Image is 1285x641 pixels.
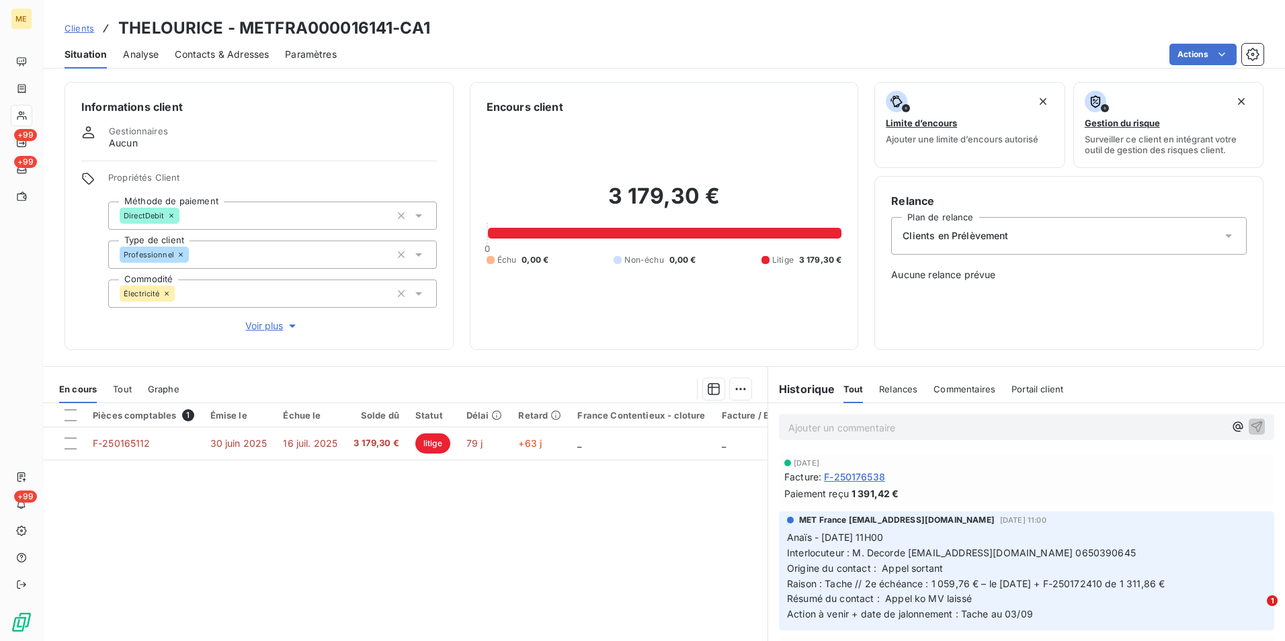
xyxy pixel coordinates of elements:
[14,156,37,168] span: +99
[283,437,337,449] span: 16 juil. 2025
[843,384,864,394] span: Tout
[787,593,972,604] span: Résumé du contact : Appel ko MV laissé
[245,319,299,333] span: Voir plus
[852,486,899,501] span: 1 391,42 €
[123,48,159,61] span: Analyse
[787,578,1165,589] span: Raison : Tache // 2e échéance : 1 059,76 € – le [DATE] + F-250172410 de 1 311,86 €
[354,437,399,450] span: 3 179,30 €
[784,486,849,501] span: Paiement reçu
[182,409,194,421] span: 1
[285,48,337,61] span: Paramètres
[415,410,450,421] div: Statut
[65,22,94,35] a: Clients
[93,409,194,421] div: Pièces comptables
[874,82,1065,168] button: Limite d’encoursAjouter une limite d’encours autorisé
[65,48,107,61] span: Situation
[1085,134,1252,155] span: Surveiller ce client en intégrant votre outil de gestion des risques client.
[669,254,696,266] span: 0,00 €
[772,254,794,266] span: Litige
[108,318,437,333] button: Voir plus
[577,437,581,449] span: _
[118,16,430,40] h3: THELOURICE - METFRA000016141-CA1
[794,459,819,467] span: [DATE]
[466,410,503,421] div: Délai
[624,254,663,266] span: Non-échu
[466,437,483,449] span: 79 j
[1000,516,1046,524] span: [DATE] 11:00
[59,384,97,394] span: En cours
[784,470,821,484] span: Facture :
[518,437,542,449] span: +63 j
[787,547,1136,558] span: Interlocuteur : M. Decorde [EMAIL_ADDRESS][DOMAIN_NAME] 0650390645
[124,251,174,259] span: Professionnel
[1085,118,1160,128] span: Gestion du risque
[891,193,1247,209] h6: Relance
[14,490,37,503] span: +99
[113,384,132,394] span: Tout
[14,129,37,141] span: +99
[1239,595,1272,628] iframe: Intercom live chat
[485,243,490,254] span: 0
[487,183,842,223] h2: 3 179,30 €
[886,118,957,128] span: Limite d’encours
[1169,44,1237,65] button: Actions
[81,99,437,115] h6: Informations client
[93,437,151,449] span: F-250165112
[886,134,1038,144] span: Ajouter une limite d’encours autorisé
[722,410,814,421] div: Facture / Echéancier
[934,384,995,394] span: Commentaires
[722,437,726,449] span: _
[1011,384,1063,394] span: Portail client
[518,410,561,421] div: Retard
[799,254,842,266] span: 3 179,30 €
[109,136,138,150] span: Aucun
[148,384,179,394] span: Graphe
[11,611,32,633] img: Logo LeanPay
[768,381,835,397] h6: Historique
[824,470,885,484] span: F-250176538
[124,290,160,298] span: Électricité
[175,288,185,300] input: Ajouter une valeur
[787,608,1033,619] span: Action à venir + date de jalonnement : Tache au 03/09
[354,410,399,421] div: Solde dû
[415,433,450,454] span: litige
[487,99,563,115] h6: Encours client
[577,410,705,421] div: France Contentieux - cloture
[522,254,548,266] span: 0,00 €
[787,562,943,574] span: Origine du contact : Appel sortant
[1267,595,1278,606] span: 1
[65,23,94,34] span: Clients
[903,229,1008,243] span: Clients en Prélèvement
[283,410,337,421] div: Échue le
[124,212,165,220] span: DirectDebit
[179,210,190,222] input: Ajouter une valeur
[799,514,995,526] span: MET France [EMAIL_ADDRESS][DOMAIN_NAME]
[175,48,269,61] span: Contacts & Adresses
[189,249,200,261] input: Ajouter une valeur
[891,268,1247,282] span: Aucune relance prévue
[11,8,32,30] div: ME
[1073,82,1263,168] button: Gestion du risqueSurveiller ce client en intégrant votre outil de gestion des risques client.
[879,384,917,394] span: Relances
[787,531,883,543] span: Anaïs - [DATE] 11H00
[210,437,267,449] span: 30 juin 2025
[497,254,517,266] span: Échu
[210,410,267,421] div: Émise le
[108,172,437,191] span: Propriétés Client
[109,126,168,136] span: Gestionnaires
